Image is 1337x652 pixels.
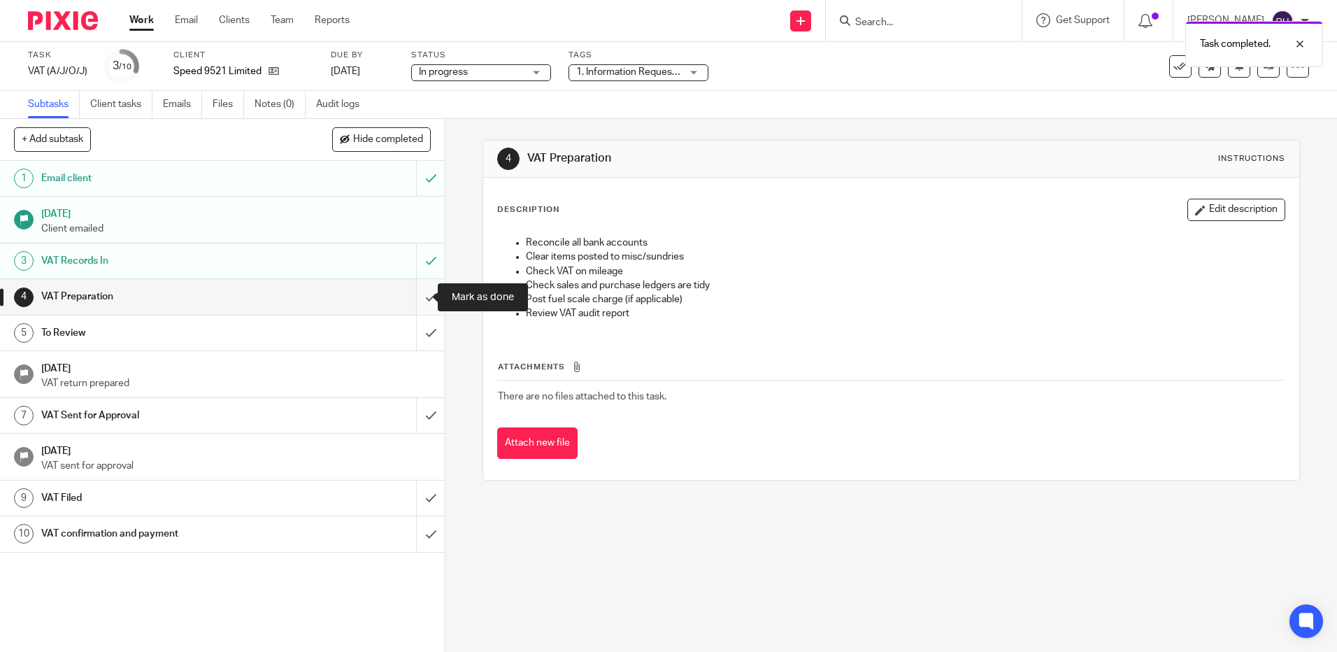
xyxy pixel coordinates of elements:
[41,222,431,236] p: Client emailed
[526,292,1284,306] p: Post fuel scale charge (if applicable)
[331,50,394,61] label: Due by
[28,64,87,78] div: VAT (A/J/O/J)
[419,67,468,77] span: In progress
[163,91,202,118] a: Emails
[41,168,282,189] h1: Email client
[316,91,370,118] a: Audit logs
[28,11,98,30] img: Pixie
[255,91,306,118] a: Notes (0)
[1200,37,1271,51] p: Task completed.
[1187,199,1285,221] button: Edit description
[497,204,559,215] p: Description
[498,363,565,371] span: Attachments
[315,13,350,27] a: Reports
[213,91,244,118] a: Files
[14,524,34,544] div: 10
[129,13,154,27] a: Work
[14,406,34,425] div: 7
[90,91,152,118] a: Client tasks
[14,323,34,343] div: 5
[41,204,431,221] h1: [DATE]
[173,50,313,61] label: Client
[28,50,87,61] label: Task
[497,148,520,170] div: 4
[526,250,1284,264] p: Clear items posted to misc/sundries
[41,376,431,390] p: VAT return prepared
[14,488,34,508] div: 9
[527,151,921,166] h1: VAT Preparation
[526,306,1284,320] p: Review VAT audit report
[14,127,91,151] button: + Add subtask
[173,64,262,78] p: Speed 9521 Limited
[14,288,34,307] div: 4
[526,278,1284,292] p: Check sales and purchase ledgers are tidy
[41,323,282,343] h1: To Review
[498,392,666,402] span: There are no files attached to this task.
[353,134,423,146] span: Hide completed
[271,13,294,27] a: Team
[497,427,578,459] button: Attach new file
[175,13,198,27] a: Email
[526,264,1284,278] p: Check VAT on mileage
[41,286,282,307] h1: VAT Preparation
[331,66,360,76] span: [DATE]
[411,50,551,61] label: Status
[113,58,131,74] div: 3
[41,358,431,376] h1: [DATE]
[526,236,1284,250] p: Reconcile all bank accounts
[1218,153,1285,164] div: Instructions
[28,91,80,118] a: Subtasks
[14,251,34,271] div: 3
[41,523,282,544] h1: VAT confirmation and payment
[41,441,431,458] h1: [DATE]
[219,13,250,27] a: Clients
[332,127,431,151] button: Hide completed
[41,250,282,271] h1: VAT Records In
[1271,10,1294,32] img: svg%3E
[41,405,282,426] h1: VAT Sent for Approval
[119,63,131,71] small: /10
[41,488,282,509] h1: VAT Filed
[569,50,708,61] label: Tags
[14,169,34,188] div: 1
[576,67,687,77] span: 1. Information Requested
[41,459,431,473] p: VAT sent for approval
